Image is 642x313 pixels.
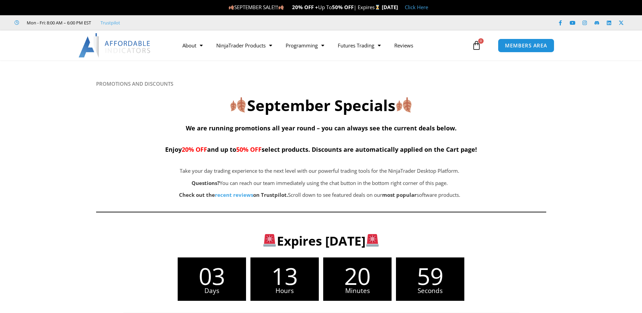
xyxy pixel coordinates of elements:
a: Click Here [405,4,428,11]
img: 🚨 [263,234,276,247]
span: 59 [396,264,464,288]
span: Enjoy and up to select products. Discounts are automatically applied on the Cart page! [165,145,477,153]
span: 50% OFF [236,145,262,153]
img: ⌛ [375,5,380,10]
span: Seconds [396,288,464,294]
img: 🍂 [279,5,284,10]
span: Take your day trading experience to the next level with our powerful trading tools for the NinjaT... [180,167,459,174]
strong: Check out the on Trustpilot. [179,191,288,198]
h3: Expires [DATE] [107,233,535,249]
h6: PROMOTIONS AND DISCOUNTS [96,81,546,87]
span: Mon - Fri: 8:00 AM – 6:00 PM EST [25,19,91,27]
span: Hours [250,288,319,294]
a: Trustpilot [101,19,120,27]
a: Futures Trading [331,38,388,53]
span: 03 [178,264,246,288]
span: Minutes [323,288,392,294]
a: Reviews [388,38,420,53]
a: recent reviews [215,191,253,198]
img: LogoAI | Affordable Indicators – NinjaTrader [79,33,151,58]
img: 🍂 [229,5,234,10]
span: 0 [478,38,484,44]
span: Days [178,288,246,294]
a: 0 [462,36,491,55]
b: most popular [382,191,417,198]
span: We are running promotions all year round – you can always see the current deals below. [186,124,457,132]
span: 20 [323,264,392,288]
a: About [176,38,209,53]
img: 🍂 [230,97,246,112]
strong: Questions? [192,180,220,186]
img: 🍂 [396,97,412,112]
nav: Menu [176,38,470,53]
a: Programming [279,38,331,53]
a: MEMBERS AREA [498,39,554,53]
a: NinjaTrader Products [209,38,279,53]
span: SEPTEMBER SALE!!! Up To | Expires [228,4,382,11]
img: 🚨 [366,234,379,247]
span: 13 [250,264,319,288]
strong: [DATE] [382,4,398,11]
h2: September Specials [96,96,546,116]
strong: 50% OFF [332,4,354,11]
p: Scroll down to see featured deals on our software products. [130,190,510,200]
span: 20% OFF [182,145,207,153]
p: You can reach our team immediately using the chat button in the bottom right corner of this page. [130,179,510,188]
span: MEMBERS AREA [505,43,547,48]
strong: 20% OFF + [292,4,318,11]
